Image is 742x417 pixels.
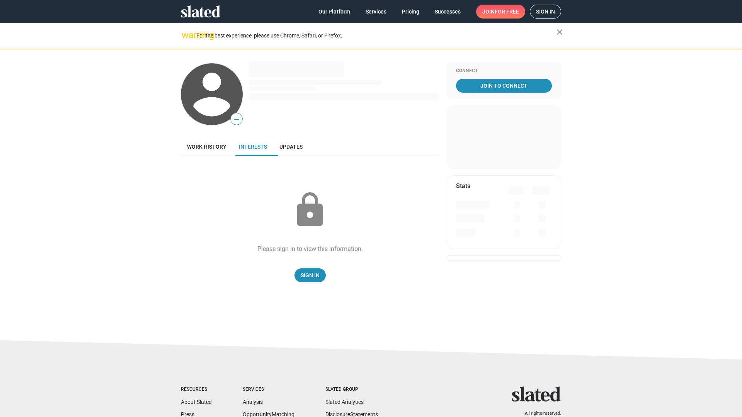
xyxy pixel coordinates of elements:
[181,386,212,393] div: Resources
[231,114,242,124] span: —
[530,5,561,19] a: Sign in
[435,5,461,19] span: Successes
[181,137,233,156] a: Work history
[456,68,552,74] div: Connect
[312,5,356,19] a: Our Platform
[456,182,470,190] mat-card-title: Stats
[243,386,294,393] div: Services
[196,31,556,41] div: For the best experience, please use Chrome, Safari, or Firefox.
[359,5,393,19] a: Services
[555,27,564,37] mat-icon: close
[243,399,263,405] a: Analysis
[396,5,425,19] a: Pricing
[366,5,386,19] span: Services
[279,144,303,150] span: Updates
[291,191,329,229] mat-icon: lock
[325,399,364,405] a: Slated Analytics
[294,268,326,282] a: Sign In
[239,144,267,150] span: Interests
[273,137,309,156] a: Updates
[318,5,350,19] span: Our Platform
[402,5,419,19] span: Pricing
[495,5,519,19] span: for free
[325,386,378,393] div: Slated Group
[182,31,191,40] mat-icon: warning
[257,245,363,253] div: Please sign in to view this information.
[181,399,212,405] a: About Slated
[233,137,273,156] a: Interests
[187,144,226,150] span: Work history
[536,5,555,18] span: Sign in
[458,79,550,93] span: Join To Connect
[301,268,320,282] span: Sign In
[482,5,519,19] span: Join
[429,5,467,19] a: Successes
[456,79,552,93] a: Join To Connect
[476,5,525,19] a: Joinfor free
